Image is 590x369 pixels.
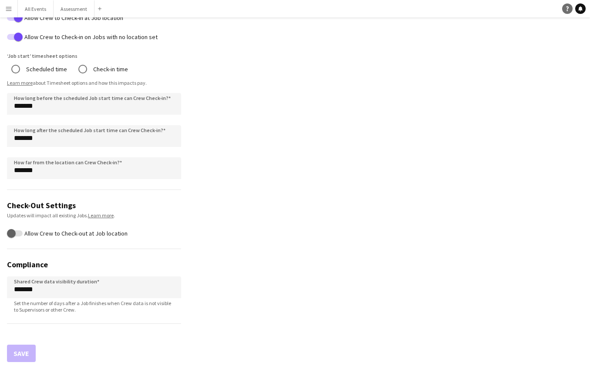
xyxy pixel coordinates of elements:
div: about Timesheet options and how this impacts pay. [7,80,181,86]
button: All Events [18,0,54,17]
label: Check-in time [91,63,128,76]
a: Learn more [7,80,33,86]
h3: Compliance [7,259,181,269]
label: ‘Job start’ timesheet options [7,52,181,60]
button: Assessment [54,0,94,17]
label: Allow Crew to Check-in at Job location [23,14,123,21]
label: Allow Crew to Check-in on Jobs with no location set [23,33,158,40]
span: Set the number of days after a Job finishes when Crew data is not visible to Supervisors or other... [7,300,181,313]
label: Allow Crew to Check-out at Job location [23,230,128,237]
div: Updates will impact all existing Jobs. . [7,212,181,219]
h3: Check-Out Settings [7,200,181,210]
label: Scheduled time [24,63,67,76]
a: Learn more [88,212,114,219]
